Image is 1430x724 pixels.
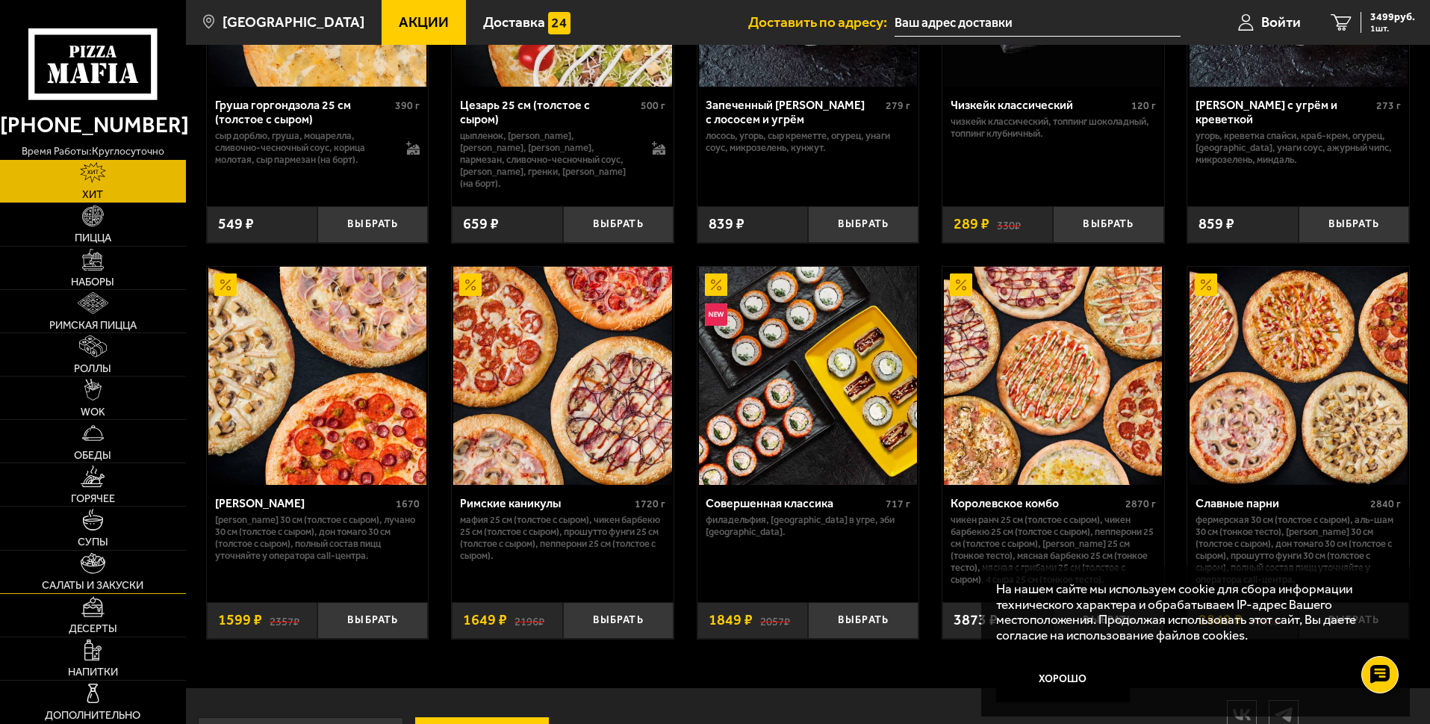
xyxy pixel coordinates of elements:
[82,189,103,200] span: Хит
[460,514,665,562] p: Мафия 25 см (толстое с сыром), Чикен Барбекю 25 см (толстое с сыром), Прошутто Фунги 25 см (толст...
[951,98,1128,112] div: Чизкейк классический
[706,98,883,126] div: Запеченный [PERSON_NAME] с лососем и угрём
[463,217,499,232] span: 659 ₽
[74,450,111,461] span: Обеды
[515,613,544,628] s: 2196 ₽
[208,267,426,485] img: Хет Трик
[223,15,364,29] span: [GEOGRAPHIC_DATA]
[1370,12,1415,22] span: 3499 руб.
[71,276,114,288] span: Наборы
[709,217,744,232] span: 839 ₽
[709,613,753,628] span: 1849 ₽
[460,496,631,510] div: Римские каникулы
[951,116,1156,140] p: Чизкейк классический, топпинг шоколадный, топпинг клубничный.
[1196,130,1401,166] p: угорь, креветка спайси, краб-крем, огурец, [GEOGRAPHIC_DATA], унаги соус, ажурный чипс, микрозеле...
[483,15,545,29] span: Доставка
[1131,99,1156,112] span: 120 г
[951,496,1122,510] div: Королевское комбо
[635,498,665,510] span: 1720 г
[214,273,237,296] img: Акционный
[460,98,637,126] div: Цезарь 25 см (толстое с сыром)
[954,217,989,232] span: 289 ₽
[317,206,428,243] button: Выбрать
[215,130,392,166] p: сыр дорблю, груша, моцарелла, сливочно-чесночный соус, корица молотая, сыр пармезан (на борт).
[705,303,727,326] img: Новинка
[1376,99,1401,112] span: 273 г
[460,130,637,190] p: цыпленок, [PERSON_NAME], [PERSON_NAME], [PERSON_NAME], пармезан, сливочно-чесночный соус, [PERSON...
[207,267,429,485] a: АкционныйХет Трик
[997,217,1021,232] s: 330 ₽
[895,9,1181,37] input: Ваш адрес доставки
[706,514,911,538] p: Филадельфия, [GEOGRAPHIC_DATA] в угре, Эби [GEOGRAPHIC_DATA].
[548,12,571,34] img: 15daf4d41897b9f0e9f617042186c801.svg
[1187,267,1409,485] a: АкционныйСлавные парни
[706,130,911,154] p: лосось, угорь, Сыр креметте, огурец, унаги соус, микрозелень, кунжут.
[42,580,143,591] span: Салаты и закуски
[270,613,299,628] s: 2357 ₽
[1370,498,1401,510] span: 2840 г
[1196,496,1367,510] div: Славные парни
[1053,206,1163,243] button: Выбрать
[760,613,790,628] s: 2057 ₽
[68,666,118,678] span: Напитки
[748,15,895,29] span: Доставить по адресу:
[49,320,137,331] span: Римская пицца
[951,514,1156,586] p: Чикен Ранч 25 см (толстое с сыром), Чикен Барбекю 25 см (толстое с сыром), Пепперони 25 см (толст...
[808,602,918,639] button: Выбрать
[1370,24,1415,33] span: 1 шт.
[886,498,910,510] span: 717 г
[1299,206,1409,243] button: Выбрать
[944,267,1162,485] img: Королевское комбо
[942,267,1164,485] a: АкционныйКоролевское комбо
[1195,273,1217,296] img: Акционный
[463,613,507,628] span: 1649 ₽
[399,15,449,29] span: Акции
[950,273,972,296] img: Акционный
[996,658,1131,702] button: Хорошо
[808,206,918,243] button: Выбрать
[563,206,674,243] button: Выбрать
[218,613,262,628] span: 1599 ₽
[453,267,671,485] img: Римские каникулы
[45,710,140,721] span: Дополнительно
[396,498,420,510] span: 1670
[78,536,108,548] span: Супы
[1125,498,1156,510] span: 2870 г
[996,581,1387,643] p: На нашем сайте мы используем cookie для сбора информации технического характера и обрабатываем IP...
[218,217,254,232] span: 549 ₽
[954,613,998,628] span: 3873 ₽
[395,99,420,112] span: 390 г
[215,496,393,510] div: [PERSON_NAME]
[459,273,482,296] img: Акционный
[71,493,115,504] span: Горячее
[215,514,420,562] p: [PERSON_NAME] 30 см (толстое с сыром), Лучано 30 см (толстое с сыром), Дон Томаго 30 см (толстое ...
[699,267,917,485] img: Совершенная классика
[697,267,919,485] a: АкционныйНовинкаСовершенная классика
[1196,98,1373,126] div: [PERSON_NAME] с угрём и креветкой
[74,363,111,374] span: Роллы
[317,602,428,639] button: Выбрать
[563,602,674,639] button: Выбрать
[886,99,910,112] span: 279 г
[69,623,117,634] span: Десерты
[75,232,111,244] span: Пицца
[81,406,105,418] span: WOK
[706,496,883,510] div: Совершенная классика
[641,99,665,112] span: 500 г
[452,267,674,485] a: АкционныйРимские каникулы
[1196,514,1401,586] p: Фермерская 30 см (толстое с сыром), Аль-Шам 30 см (тонкое тесто), [PERSON_NAME] 30 см (толстое с ...
[705,273,727,296] img: Акционный
[1199,217,1234,232] span: 859 ₽
[1261,15,1301,29] span: Войти
[1190,267,1408,485] img: Славные парни
[215,98,392,126] div: Груша горгондзола 25 см (толстое с сыром)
